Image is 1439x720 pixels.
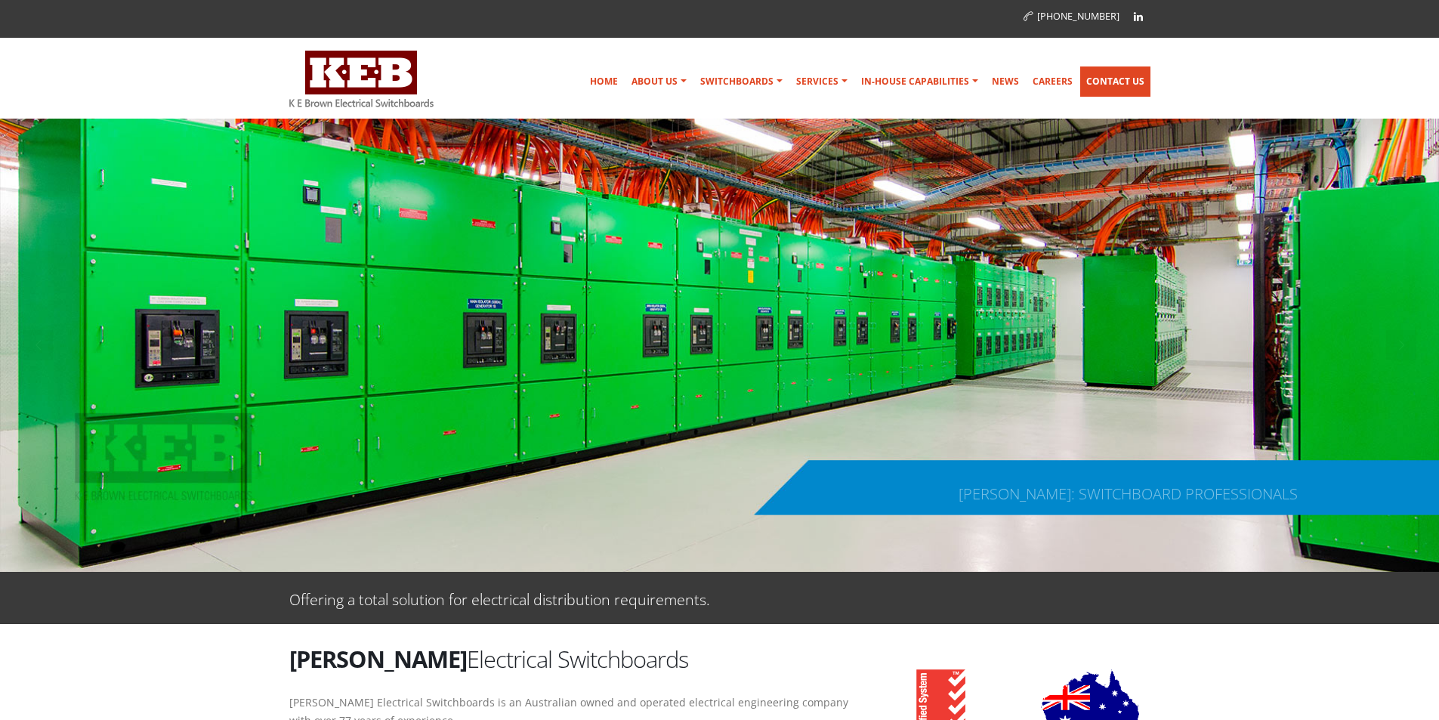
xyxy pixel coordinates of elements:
[790,66,854,97] a: Services
[694,66,789,97] a: Switchboards
[959,487,1298,502] div: [PERSON_NAME]: SWITCHBOARD PROFESSIONALS
[1027,66,1079,97] a: Careers
[289,587,710,609] p: Offering a total solution for electrical distribution requirements.
[625,66,693,97] a: About Us
[289,643,856,675] h2: Electrical Switchboards
[289,643,467,675] strong: [PERSON_NAME]
[289,51,434,107] img: K E Brown Electrical Switchboards
[1080,66,1150,97] a: Contact Us
[584,66,624,97] a: Home
[1024,10,1119,23] a: [PHONE_NUMBER]
[855,66,984,97] a: In-house Capabilities
[986,66,1025,97] a: News
[1127,5,1150,28] a: Linkedin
